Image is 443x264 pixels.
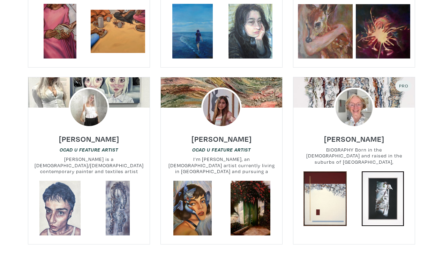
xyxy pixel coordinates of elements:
a: [PERSON_NAME] [324,132,384,140]
a: [PERSON_NAME] [59,132,119,140]
small: I’m [PERSON_NAME], an [DEMOGRAPHIC_DATA] artist currently living in [GEOGRAPHIC_DATA] and pursuin... [161,156,282,174]
em: OCAD U Feature Artist [60,147,118,153]
em: OCAD U Feature Artist [192,147,251,153]
span: Pro [398,83,408,88]
small: [PERSON_NAME] is a [DEMOGRAPHIC_DATA]/[DEMOGRAPHIC_DATA] contemporary painter and textiles artist... [28,156,150,174]
img: phpThumb.php [69,87,109,128]
img: phpThumb.php [334,87,374,128]
a: OCAD U Feature Artist [192,146,251,153]
h6: [PERSON_NAME] [192,134,252,143]
small: BIOGRAPHY Born in the [DEMOGRAPHIC_DATA] and raised in the suburbs of [GEOGRAPHIC_DATA], [PERSON_... [293,147,415,165]
h6: [PERSON_NAME] [59,134,119,143]
img: phpThumb.php [201,87,242,128]
h6: [PERSON_NAME] [324,134,384,143]
a: OCAD U Feature Artist [60,146,118,153]
a: [PERSON_NAME] [192,132,252,140]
